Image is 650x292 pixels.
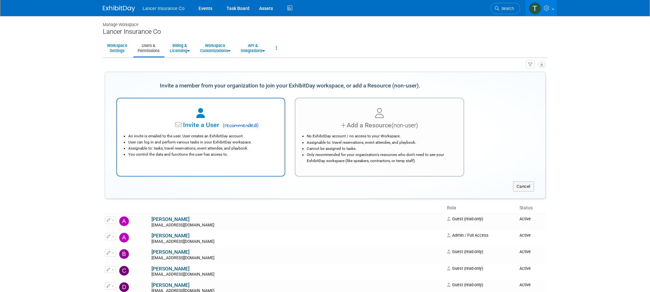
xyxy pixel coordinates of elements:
span: Admin / Full Access [447,233,489,238]
a: Billing &Licensing [166,40,194,56]
li: You control the data and functions the user has access to. [128,151,277,158]
a: [PERSON_NAME] [151,266,189,272]
div: [EMAIL_ADDRESS][DOMAIN_NAME] [151,223,443,228]
span: ) [257,122,259,128]
a: [PERSON_NAME] [151,233,189,239]
img: Andy Miller [119,216,129,226]
li: No ExhibitDay account / no access to your Workspace. [307,133,455,139]
img: ExhibitDay [103,5,135,12]
div: [EMAIL_ADDRESS][DOMAIN_NAME] [151,256,443,261]
span: Invite a User [143,121,219,129]
div: Add a Resource [304,121,455,130]
span: Guest (read-only) [447,282,483,287]
div: Invite a member from your organization to join your ExhibitDay workspace, or add a Resource (non-... [116,79,464,93]
a: [PERSON_NAME] [151,282,189,288]
img: Terrence Forrest [529,2,541,14]
a: [PERSON_NAME] [151,216,189,222]
img: Charline Pollard [119,266,129,276]
li: Assignable to: travel reservations, event attendee, and playbook. [307,140,455,146]
div: Lancer Insurance Co [103,28,548,36]
img: Ann Barron [119,233,129,242]
span: Active [519,233,531,238]
span: (non-user) [392,122,418,129]
span: Guest (read-only) [447,266,483,271]
th: Role [444,203,517,214]
div: [EMAIL_ADDRESS][DOMAIN_NAME] [151,239,443,244]
span: Guest (read-only) [447,216,483,221]
img: Dana Turilli [119,282,129,292]
span: recommended [221,122,258,130]
li: User can log in and perform various tasks in your ExhibitDay workspace. [128,139,277,145]
a: API &Integrations [237,40,269,56]
a: WorkspaceSettings [103,40,131,56]
a: [PERSON_NAME] [151,249,189,255]
span: Lancer Insurance Co [143,6,185,11]
th: Status [517,203,546,214]
button: Cancel [513,181,534,192]
span: Active [519,266,531,271]
span: Search [499,6,514,11]
span: ( [223,122,225,128]
a: WorkspaceCustomizations [196,40,235,56]
li: Only recommended for your organization's resources who don't need to see your ExhibitDay workspac... [307,152,455,164]
span: Active [519,216,531,221]
li: An invite is emailed to the user. User creates an ExhibitDay account. [128,133,277,139]
div: Manage Workspace [103,16,548,28]
a: Search [490,3,520,14]
a: Users &Permissions [133,40,164,56]
div: [EMAIL_ADDRESS][DOMAIN_NAME] [151,272,443,277]
span: Active [519,249,531,254]
span: Active [519,282,531,287]
span: Guest (read-only) [447,249,483,254]
li: Cannot be assigned to tasks. [307,146,455,152]
img: Brandon Winter [119,249,129,259]
li: Assignable to: tasks, travel reservations, event attendee, and playbook. [128,145,277,151]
